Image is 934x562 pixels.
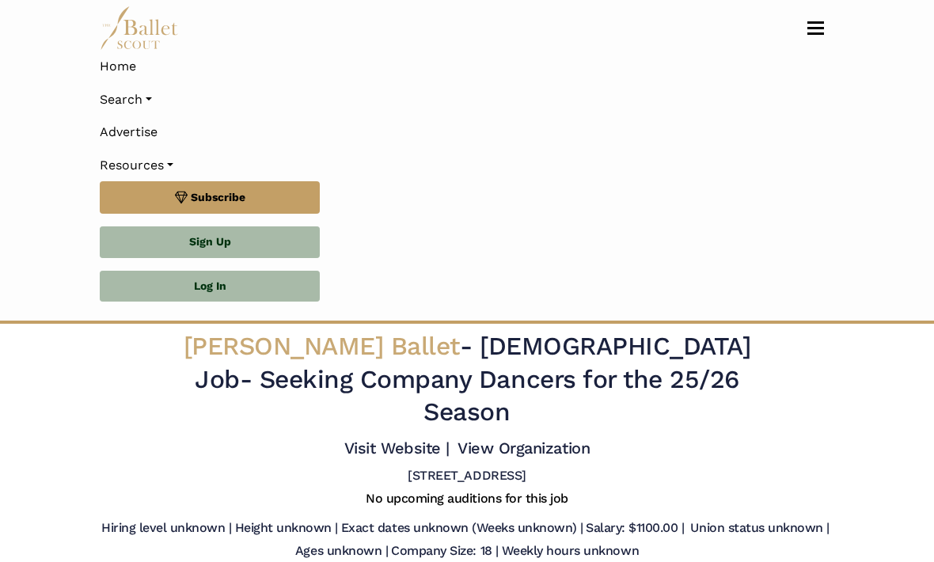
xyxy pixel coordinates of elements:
h5: Height unknown | [235,520,338,537]
span: [DEMOGRAPHIC_DATA] Job [195,331,750,393]
h5: Company Size: 18 | [391,543,498,560]
a: Resources [100,149,834,182]
span: [PERSON_NAME] Ballet [184,331,460,361]
h2: - - Seeking Company Dancers for the 25/26 Season [163,330,771,428]
h5: Ages unknown | [295,543,388,560]
h5: [STREET_ADDRESS] [408,468,526,484]
h5: Salary: $1100.00 | [586,520,684,537]
a: Advertise [100,116,834,149]
span: Subscribe [191,188,245,206]
a: Home [100,50,834,83]
a: Subscribe [100,181,320,213]
h5: Weekly hours unknown [502,543,639,560]
a: Visit Website | [344,439,450,458]
button: Toggle navigation [797,21,834,36]
a: Sign Up [100,226,320,258]
a: View Organization [458,439,590,458]
h5: No upcoming auditions for this job [366,491,568,507]
a: Search [100,83,834,116]
h5: Union status unknown | [690,520,829,537]
img: gem.svg [175,188,188,206]
h5: Hiring level unknown | [101,520,231,537]
h5: Exact dates unknown (Weeks unknown) | [341,520,583,537]
a: Log In [100,271,320,302]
